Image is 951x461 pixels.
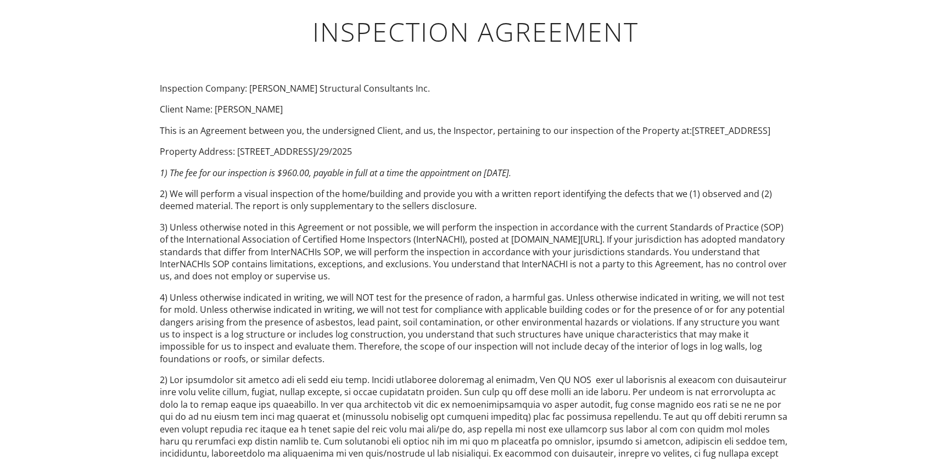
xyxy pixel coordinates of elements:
p: 2) We will perform a visual inspection of the home/building and provide you with a written report... [160,188,792,212]
em: 1) The fee for our inspection is $960.00, payable in full at a time the appointment on [DATE]. [160,167,511,179]
p: Property Address: [STREET_ADDRESS]/29/2025 [160,145,792,158]
p: Inspection Company: [PERSON_NAME] Structural Consultants Inc. [160,82,792,94]
h1: Inspection Agreement [160,18,792,47]
p: 3) Unless otherwise noted in this Agreement or not possible, we will perform the inspection in ac... [160,221,792,283]
p: This is an Agreement between you, the undersigned Client, and us, the Inspector, pertaining to ou... [160,125,792,137]
p: 4) Unless otherwise indicated in writing, we will NOT test for the presence of radon, a harmful g... [160,291,792,365]
p: Client Name: [PERSON_NAME] [160,103,792,115]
